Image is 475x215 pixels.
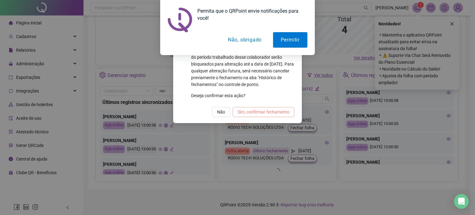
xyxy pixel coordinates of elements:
button: Permitir [273,32,307,48]
button: Não, obrigado [220,32,269,48]
p: Ao fechar a Folha de ponto, todos os pontos e saldos do período trabalhado desse colaborador serã... [191,47,294,88]
span: Sim, confirmar fechamento [237,109,289,115]
button: Sim, confirmar fechamento [233,107,294,117]
div: Open Intercom Messenger [454,194,469,209]
span: Não [217,109,225,115]
p: Deseja confirmar esta ação? [191,92,294,99]
img: notification icon [168,7,192,32]
button: Não [212,107,230,117]
div: Permita que o QRPoint envie notificações para você! [192,7,307,22]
